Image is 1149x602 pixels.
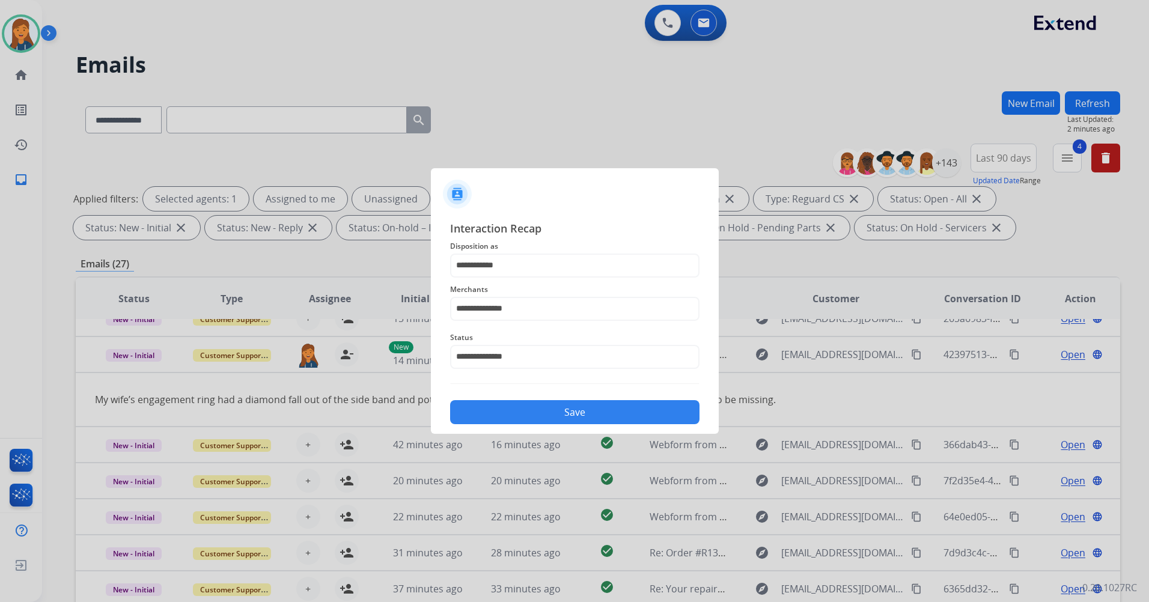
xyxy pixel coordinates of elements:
span: Interaction Recap [450,220,699,239]
span: Disposition as [450,239,699,254]
img: contactIcon [443,180,472,208]
p: 0.20.1027RC [1082,580,1137,595]
span: Merchants [450,282,699,297]
img: contact-recap-line.svg [450,383,699,384]
span: Status [450,330,699,345]
button: Save [450,400,699,424]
